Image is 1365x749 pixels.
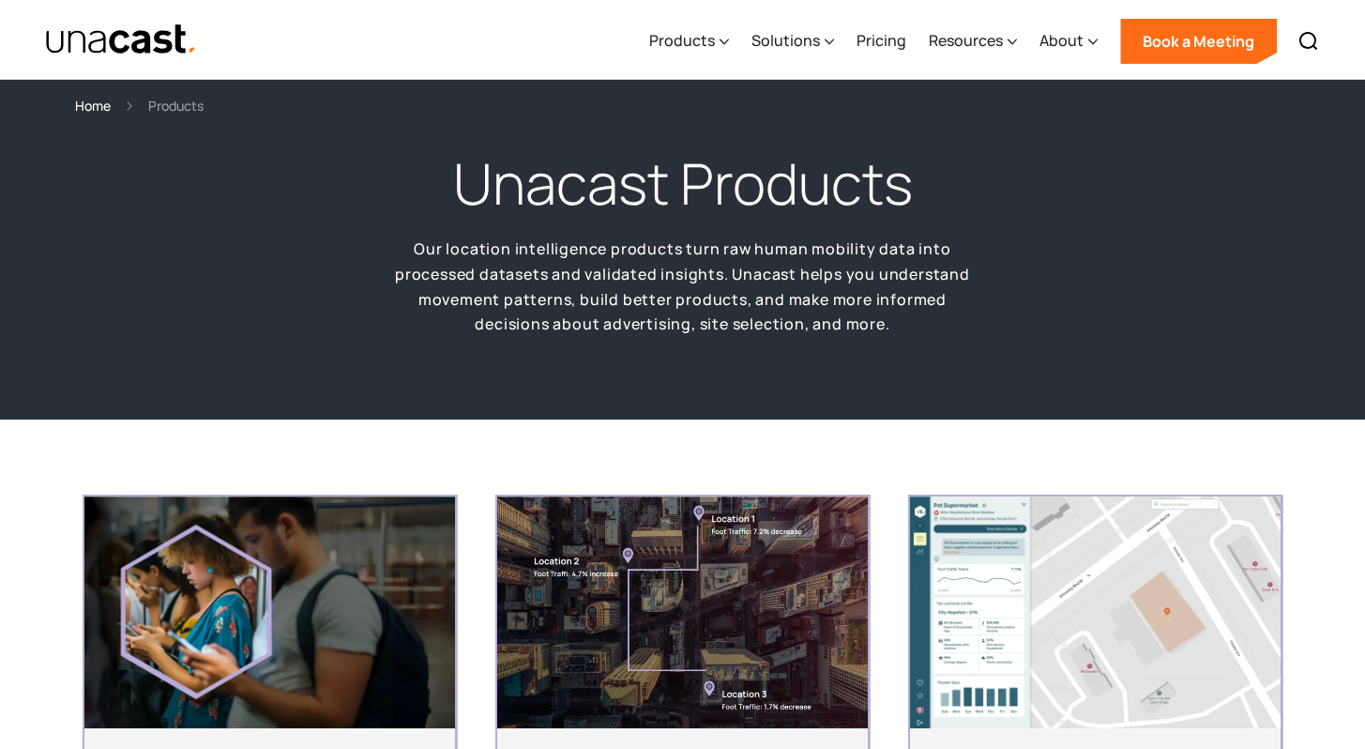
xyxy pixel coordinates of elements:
[929,3,1017,80] div: Resources
[649,3,729,80] div: Products
[45,23,198,56] img: Unacast text logo
[857,3,906,80] a: Pricing
[649,29,715,52] div: Products
[1039,29,1084,52] div: About
[1120,19,1277,64] a: Book a Meeting
[45,23,198,56] a: home
[453,146,913,222] h1: Unacast Products
[392,237,974,337] p: Our location intelligence products turn raw human mobility data into processed datasets and valid...
[751,29,820,52] div: Solutions
[497,497,868,728] img: An aerial view of a city block with foot traffic data and location data information
[751,3,834,80] div: Solutions
[929,29,1003,52] div: Resources
[1039,3,1098,80] div: About
[75,95,111,116] a: Home
[1297,30,1320,53] img: Search icon
[148,95,204,116] div: Products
